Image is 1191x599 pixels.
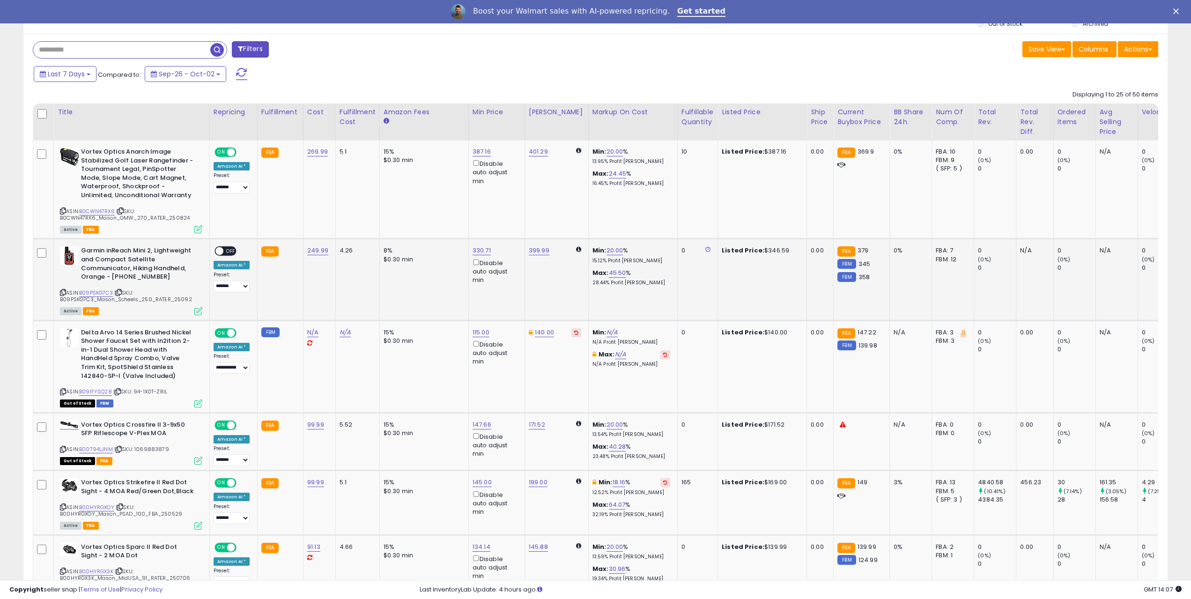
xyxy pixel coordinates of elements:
div: 0.00 [811,148,826,156]
a: B00794LJNM [79,445,113,453]
small: FBA [837,478,855,488]
div: 0 [1058,328,1095,337]
div: $140.00 [722,328,799,337]
div: Disable auto adjust min [473,339,518,366]
small: FBA [261,246,279,257]
a: 64.07 [609,500,626,510]
span: All listings currently available for purchase on Amazon [60,226,81,234]
small: FBM [837,272,856,282]
span: | SKU: B0CWN47RX6_Mason_GMW_270_RATER_250824 [60,207,190,222]
div: Disable auto adjust min [473,489,518,517]
div: $0.30 min [384,429,461,437]
div: 0% [894,246,925,255]
p: 15.12% Profit [PERSON_NAME] [592,258,670,264]
div: Boost your Walmart sales with AI-powered repricing. [473,7,670,16]
div: 0 [978,345,1016,354]
p: 13.54% Profit [PERSON_NAME] [592,431,670,438]
div: ASIN: [60,246,202,314]
div: Fulfillment Cost [340,107,376,127]
span: 139.99 [858,542,876,551]
span: All listings that are currently out of stock and unavailable for purchase on Amazon [60,457,95,465]
a: 115.00 [473,328,489,337]
span: OFF [235,479,250,487]
b: Max: [592,268,609,277]
b: Vortex Optics Sparc II Red Dot Sight - 2 MOA Dot [81,543,195,562]
p: 28.44% Profit [PERSON_NAME] [592,280,670,286]
b: Min: [592,246,607,255]
div: FBA: 13 [936,478,967,487]
a: N/A [607,328,618,337]
div: ASIN: [60,543,202,593]
div: Disable auto adjust min [473,158,518,185]
div: 0% [894,148,925,156]
a: N/A [307,328,318,337]
span: Sep-26 - Oct-02 [159,69,215,79]
a: 24.45 [609,169,627,178]
div: 0.00 [811,328,826,337]
div: Avg Selling Price [1100,107,1134,137]
div: N/A [894,328,925,337]
span: ON [215,148,227,156]
span: ON [215,421,227,429]
div: N/A [1020,246,1046,255]
div: Total Rev. Diff. [1020,107,1049,137]
b: Vortex Optics Crossfire II 3-9x50 SFP Riflescope V-Plex MOA [81,421,195,440]
span: OFF [235,148,250,156]
div: 0 [978,421,1016,429]
div: FBM: 3 [936,337,967,345]
div: FBA: 10 [936,148,967,156]
div: 165 [681,478,710,487]
a: 387.16 [473,147,491,156]
b: Listed Price: [722,542,764,551]
small: (0%) [1058,156,1071,164]
span: | SKU: 94-1X0T-ZRIL [113,388,167,395]
div: N/A [1100,328,1131,337]
small: (3.05%) [1106,488,1126,495]
div: $0.30 min [384,487,461,495]
p: 23.48% Profit [PERSON_NAME] [592,453,670,460]
div: 0 [978,437,1016,446]
div: 0.00 [811,478,826,487]
b: Listed Price: [722,478,764,487]
a: 145.00 [473,478,492,487]
div: N/A [1100,246,1131,255]
img: 41kpuU5akfS._SL40_.jpg [60,478,79,494]
a: 20.00 [607,147,623,156]
div: [PERSON_NAME] [529,107,584,117]
small: (7.14%) [1064,488,1082,495]
div: N/A [894,421,925,429]
div: 0 [978,246,1016,255]
span: OFF [235,329,250,337]
div: 4.29 [1142,478,1180,487]
div: FBM: 9 [936,156,967,164]
small: (0%) [978,156,991,164]
div: FBM: 5 [936,487,967,495]
small: (10.41%) [984,488,1005,495]
img: 41uriMn-RiL._SL40_.jpg [60,148,79,166]
div: 0 [978,164,1016,173]
div: $0.30 min [384,156,461,164]
b: Min: [592,328,607,337]
a: 171.52 [529,420,545,429]
div: Preset: [214,172,250,193]
button: Save View [1022,41,1071,57]
div: 30 [1058,478,1095,487]
a: 91.13 [307,542,320,552]
div: 0 [1142,421,1180,429]
a: 399.99 [529,246,549,255]
a: 145.88 [529,542,548,552]
span: Last 7 Days [48,69,85,79]
div: Preset: [214,445,250,466]
div: Min Price [473,107,521,117]
a: N/A [615,350,626,359]
button: Filters [232,41,268,58]
a: 18.16 [613,478,626,487]
small: (0%) [978,429,991,437]
div: 0 [1142,246,1180,255]
span: 369.9 [858,147,874,156]
span: FBA [96,457,112,465]
span: ON [215,329,227,337]
div: ASIN: [60,148,202,232]
div: 161.35 [1100,478,1138,487]
a: 20.00 [607,542,623,552]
